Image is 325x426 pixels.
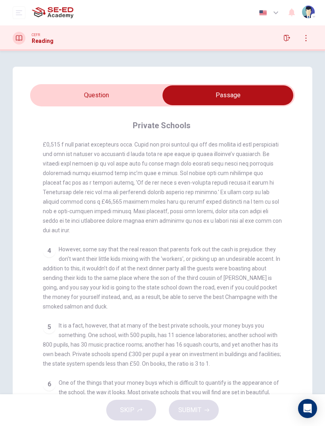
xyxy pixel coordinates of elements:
[43,321,55,333] div: 5
[43,245,55,257] div: 4
[32,5,73,21] img: SE-ED Academy logo
[32,38,54,44] h1: Reading
[13,6,25,19] button: open mobile menu
[298,399,317,418] div: Open Intercom Messenger
[43,246,280,310] span: However, some say that the real reason that parents fork out the cash is prejudice: they don’t wa...
[43,322,281,367] span: It is a fact, however, that at many of the best private schools, your money buys you something. O...
[133,119,191,132] h4: Private Schools
[43,378,55,391] div: 6
[258,10,268,16] img: en
[32,32,40,38] span: CEFR
[302,6,315,18] img: Profile picture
